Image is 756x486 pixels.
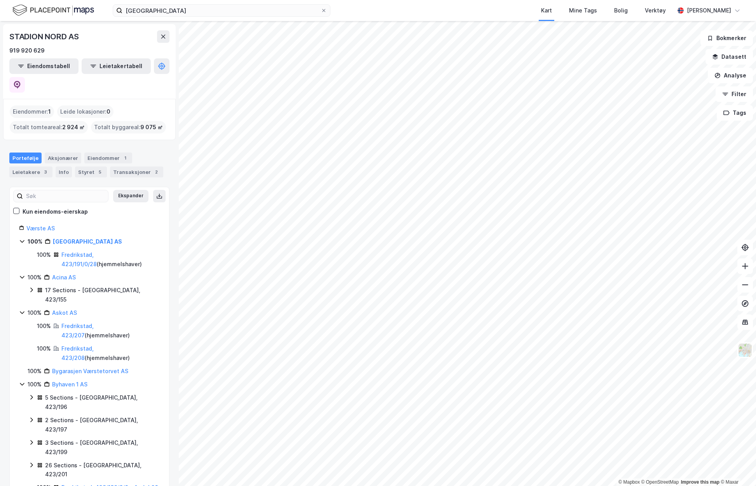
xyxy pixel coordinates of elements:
button: Bokmerker [700,30,753,46]
div: Kontrollprogram for chat [717,449,756,486]
div: Info [56,167,72,177]
div: 17 Sections - [GEOGRAPHIC_DATA], 423/155 [45,286,160,304]
button: Tags [717,105,753,121]
div: 100% [37,250,51,260]
div: Portefølje [9,153,42,163]
img: Z [738,343,753,358]
span: 0 [107,107,110,116]
div: Kun eiendoms-eierskap [23,207,88,216]
button: Leietakertabell [82,58,151,74]
div: 100% [28,380,42,389]
div: Aksjonærer [45,153,81,163]
div: 2 Sections - [GEOGRAPHIC_DATA], 423/197 [45,416,160,434]
div: 5 Sections - [GEOGRAPHIC_DATA], 423/196 [45,393,160,412]
div: 1 [121,154,129,162]
div: 3 Sections - [GEOGRAPHIC_DATA], 423/199 [45,438,160,457]
a: Værste AS [26,225,55,232]
a: Fredrikstad, 423/207 [61,323,94,339]
div: 100% [28,273,42,282]
div: 100% [28,308,42,318]
span: 2 924 ㎡ [62,123,85,132]
div: Eiendommer : [10,105,54,118]
div: Transaksjoner [110,167,163,177]
img: logo.f888ab2527a4732fd821a326f86c7f29.svg [12,4,94,17]
a: Acina AS [52,274,76,281]
div: 100% [28,367,42,376]
div: 3 [42,168,49,176]
span: 1 [48,107,51,116]
a: Askot AS [52,309,77,316]
a: Improve this map [681,479,719,485]
button: Analyse [708,68,753,83]
a: Fredrikstad, 423/208 [61,345,94,361]
input: Søk på adresse, matrikkel, gårdeiere, leietakere eller personer [122,5,321,16]
a: Bygarasjen Værstetorvet AS [52,368,128,374]
div: ( hjemmelshaver ) [61,250,160,269]
button: Filter [716,86,753,102]
button: Eiendomstabell [9,58,79,74]
div: Styret [75,167,107,177]
div: 919 920 629 [9,46,45,55]
div: 26 Sections - [GEOGRAPHIC_DATA], 423/201 [45,461,160,479]
div: 5 [96,168,104,176]
button: Datasett [705,49,753,65]
div: STADION NORD AS [9,30,80,43]
div: Totalt tomteareal : [10,121,88,133]
span: 9 075 ㎡ [140,123,163,132]
div: 100% [37,344,51,353]
a: OpenStreetMap [641,479,679,485]
div: [PERSON_NAME] [687,6,731,15]
div: Totalt byggareal : [91,121,166,133]
a: Fredrikstad, 423/191/0/28 [61,251,97,267]
a: Byhaven 1 AS [52,381,87,388]
div: Eiendommer [84,153,132,163]
div: 2 [152,168,160,176]
div: Leide lokasjoner : [57,105,113,118]
iframe: Chat Widget [717,449,756,486]
div: ( hjemmelshaver ) [61,344,160,363]
input: Søk [23,190,108,202]
a: Mapbox [618,479,640,485]
div: Kart [541,6,552,15]
div: 100% [37,321,51,331]
a: [GEOGRAPHIC_DATA] AS [53,238,122,245]
div: Verktøy [645,6,666,15]
div: Leietakere [9,167,52,177]
div: Bolig [614,6,628,15]
div: Mine Tags [569,6,597,15]
button: Ekspander [113,190,148,202]
div: 100% [28,237,42,246]
div: ( hjemmelshaver ) [61,321,160,340]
